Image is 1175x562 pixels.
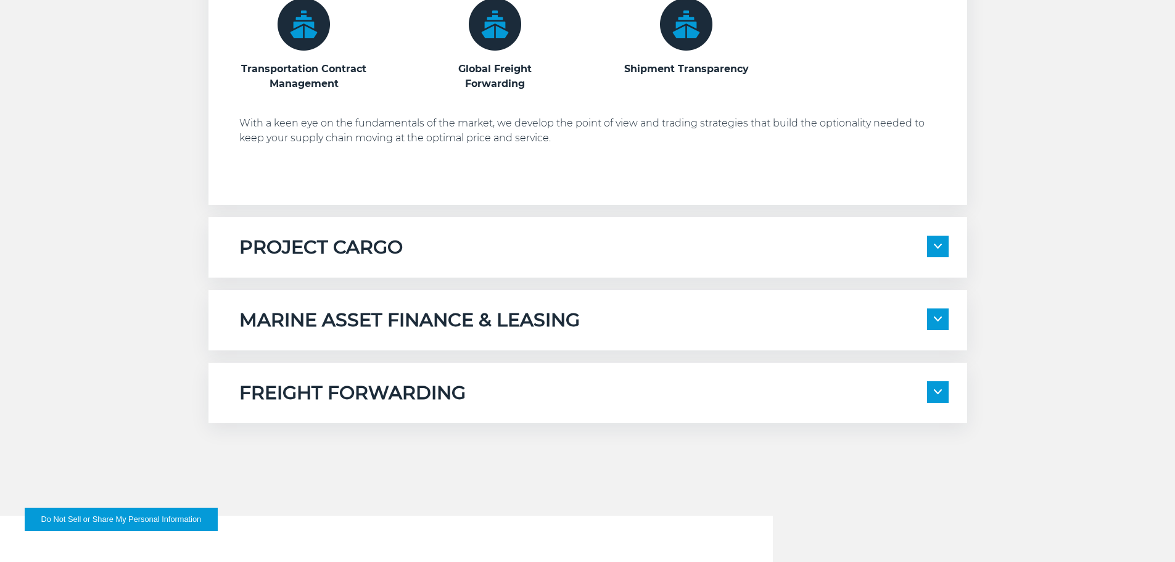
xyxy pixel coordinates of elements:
h3: Transportation Contract Management [239,62,369,91]
iframe: Chat Widget [1113,503,1175,562]
button: Do Not Sell or Share My Personal Information [25,508,218,531]
h3: Shipment Transparency [622,62,751,76]
p: With a keen eye on the fundamentals of the market, we develop the point of view and trading strat... [239,116,949,146]
img: arrow [934,244,942,249]
img: arrow [934,389,942,394]
img: arrow [934,316,942,321]
h5: PROJECT CARGO [239,236,403,259]
h5: MARINE ASSET FINANCE & LEASING [239,308,580,332]
h3: Global Freight Forwarding [431,62,560,91]
h5: FREIGHT FORWARDING [239,381,466,405]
